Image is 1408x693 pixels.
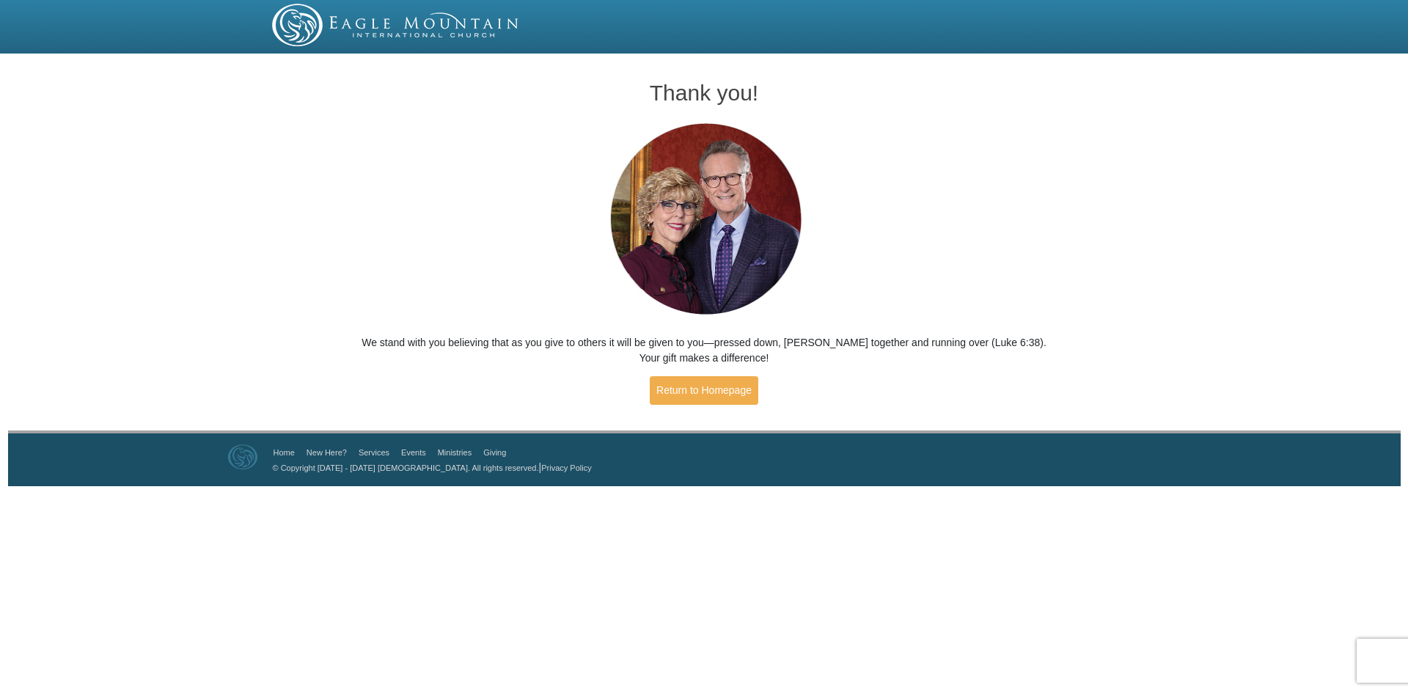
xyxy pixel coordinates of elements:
[307,448,347,457] a: New Here?
[401,448,426,457] a: Events
[273,463,539,472] a: © Copyright [DATE] - [DATE] [DEMOGRAPHIC_DATA]. All rights reserved.
[268,460,592,475] p: |
[438,448,472,457] a: Ministries
[650,376,758,405] a: Return to Homepage
[596,119,813,320] img: Pastors George and Terri Pearsons
[541,463,591,472] a: Privacy Policy
[228,444,257,469] img: Eagle Mountain International Church
[360,335,1049,366] p: We stand with you believing that as you give to others it will be given to you—pressed down, [PER...
[483,448,506,457] a: Giving
[360,81,1049,105] h1: Thank you!
[359,448,389,457] a: Services
[272,4,520,46] img: EMIC
[274,448,295,457] a: Home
